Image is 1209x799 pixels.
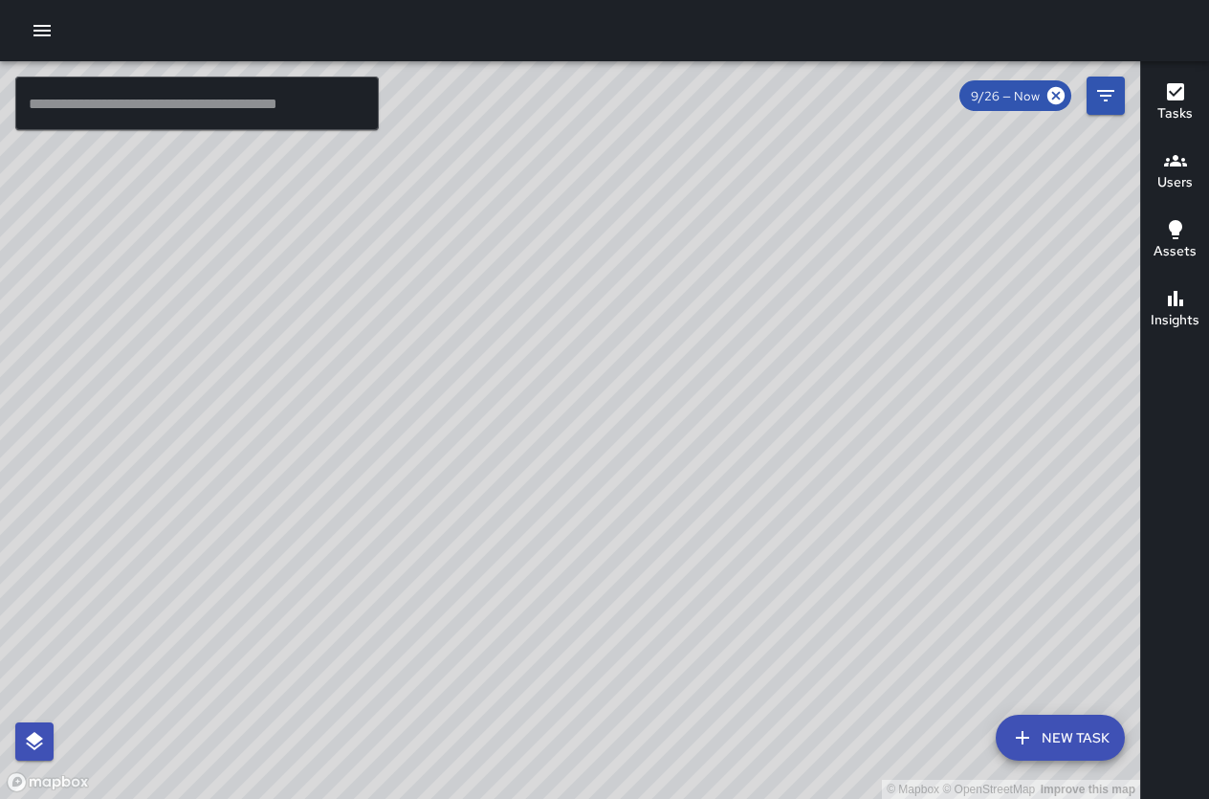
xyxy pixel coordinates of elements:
button: New Task [996,715,1125,761]
div: 9/26 — Now [959,80,1071,111]
button: Insights [1141,276,1209,344]
h6: Insights [1151,310,1199,331]
h6: Users [1157,172,1193,193]
h6: Tasks [1157,103,1193,124]
button: Assets [1141,207,1209,276]
button: Filters [1087,77,1125,115]
h6: Assets [1154,241,1197,262]
button: Users [1141,138,1209,207]
span: 9/26 — Now [959,88,1051,104]
button: Tasks [1141,69,1209,138]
